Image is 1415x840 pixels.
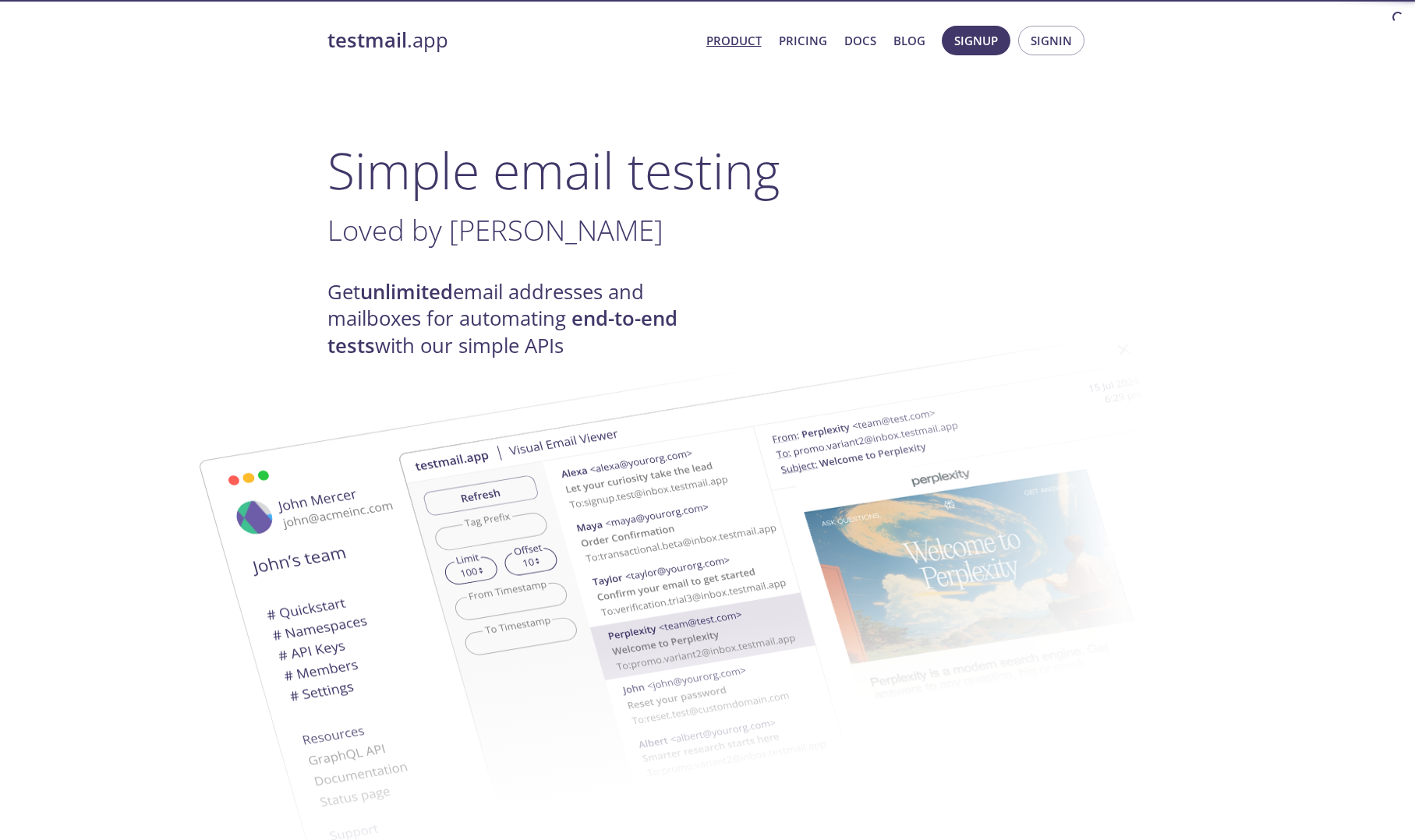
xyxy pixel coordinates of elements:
[327,210,663,249] span: Loved by [PERSON_NAME]
[779,30,827,51] a: Pricing
[844,30,876,51] a: Docs
[1018,26,1084,55] button: Signin
[706,30,762,51] a: Product
[327,305,677,358] strong: end-to-end tests
[327,140,1088,200] h1: Simple email testing
[942,26,1010,55] button: Signup
[327,27,694,54] a: testmail.app
[327,26,407,54] strong: testmail
[327,279,708,359] h4: Get email addresses and mailboxes for automating with our simple APIs
[397,310,1239,838] img: testmail-email-viewer
[954,30,998,51] span: Signup
[893,30,925,51] a: Blog
[1031,30,1072,51] span: Signin
[360,278,453,305] strong: unlimited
